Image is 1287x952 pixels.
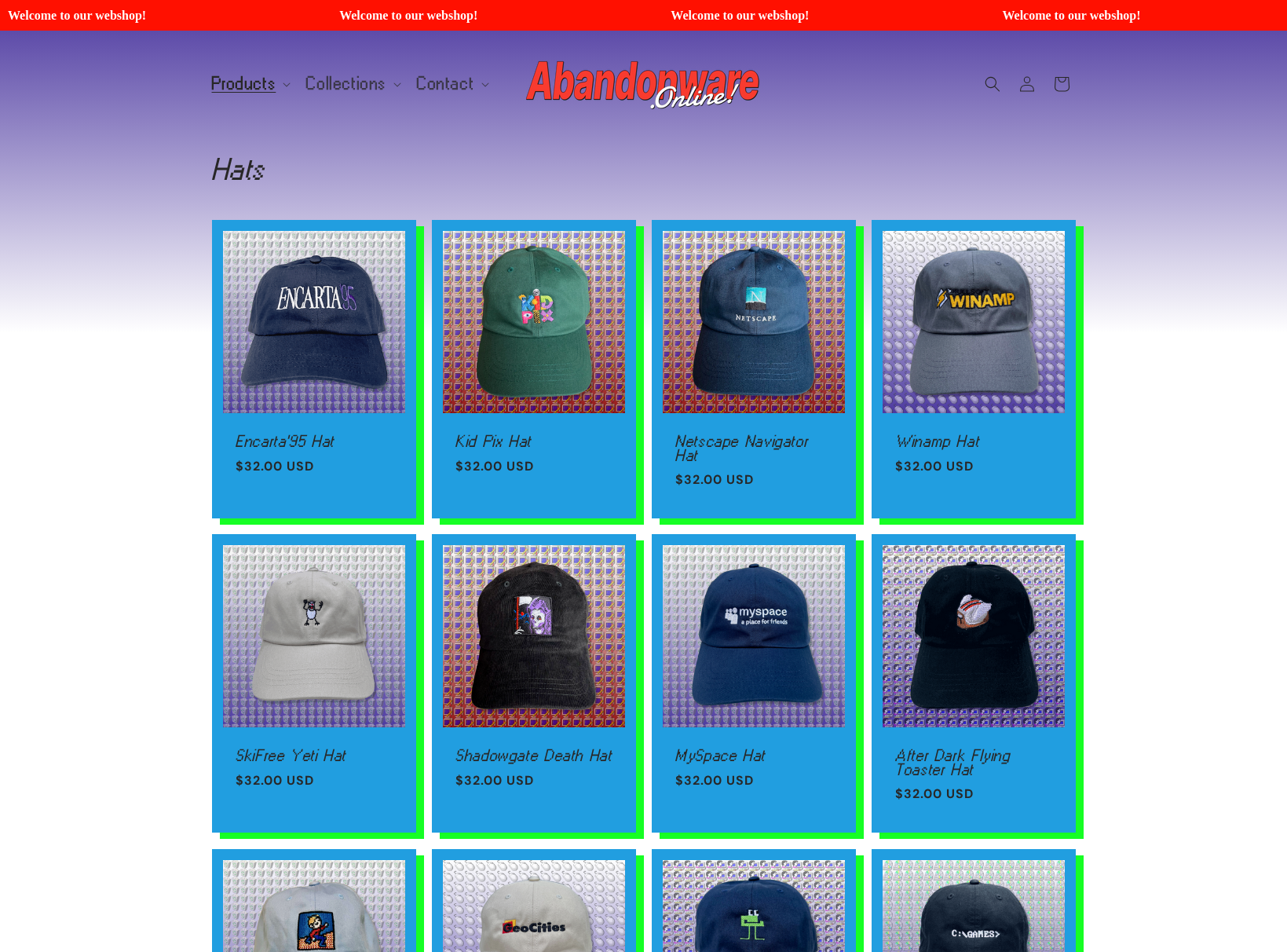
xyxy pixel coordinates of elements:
h1: Hats [212,156,1076,181]
a: Abandonware [520,46,767,121]
summary: Products [203,68,298,101]
span: Collections [306,77,386,91]
a: Encarta'95 Hat [236,434,393,449]
a: Kid Pix Hat [455,434,612,449]
summary: Collections [297,68,408,101]
span: Products [212,77,276,91]
span: Contact [417,77,474,91]
a: Winamp Hat [895,434,1052,449]
span: Welcome to our webshop! [5,8,316,23]
span: Welcome to our webshop! [336,8,647,23]
span: Welcome to our webshop! [668,8,979,23]
summary: Search [975,67,1010,101]
a: SkiFree Yeti Hat [236,749,393,763]
img: Abandonware [526,53,762,115]
a: MySpace Hat [675,749,832,763]
a: Netscape Navigator Hat [675,434,832,462]
summary: Contact [408,68,495,101]
a: After Dark Flying Toaster Hat [895,749,1052,776]
a: Shadowgate Death Hat [455,749,612,763]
